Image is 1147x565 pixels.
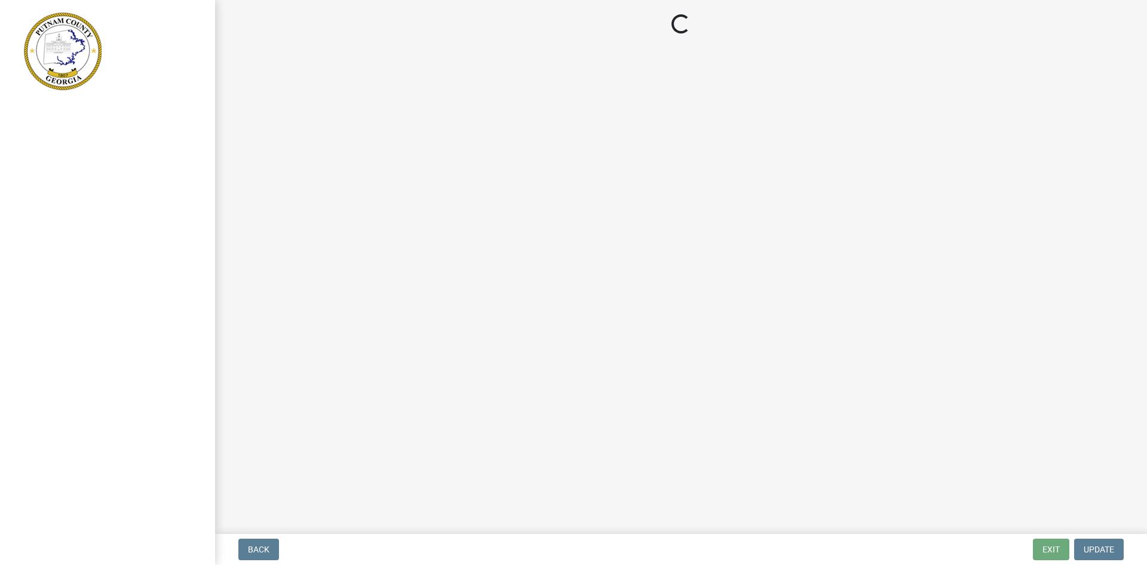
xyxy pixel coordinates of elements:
[238,539,279,560] button: Back
[1074,539,1124,560] button: Update
[1084,545,1114,554] span: Update
[248,545,269,554] span: Back
[24,13,102,90] img: Putnam County, Georgia
[1033,539,1069,560] button: Exit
